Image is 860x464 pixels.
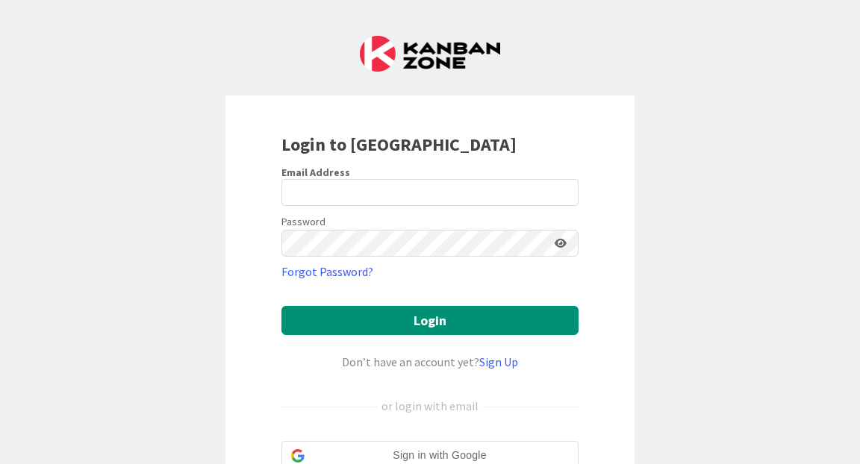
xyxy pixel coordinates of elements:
[281,263,373,280] a: Forgot Password?
[311,448,569,463] span: Sign in with Google
[360,36,500,72] img: Kanban Zone
[281,353,579,371] div: Don’t have an account yet?
[281,306,579,335] button: Login
[281,214,325,230] label: Password
[281,166,350,179] label: Email Address
[281,133,517,156] b: Login to [GEOGRAPHIC_DATA]
[378,397,482,415] div: or login with email
[479,354,518,369] a: Sign Up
